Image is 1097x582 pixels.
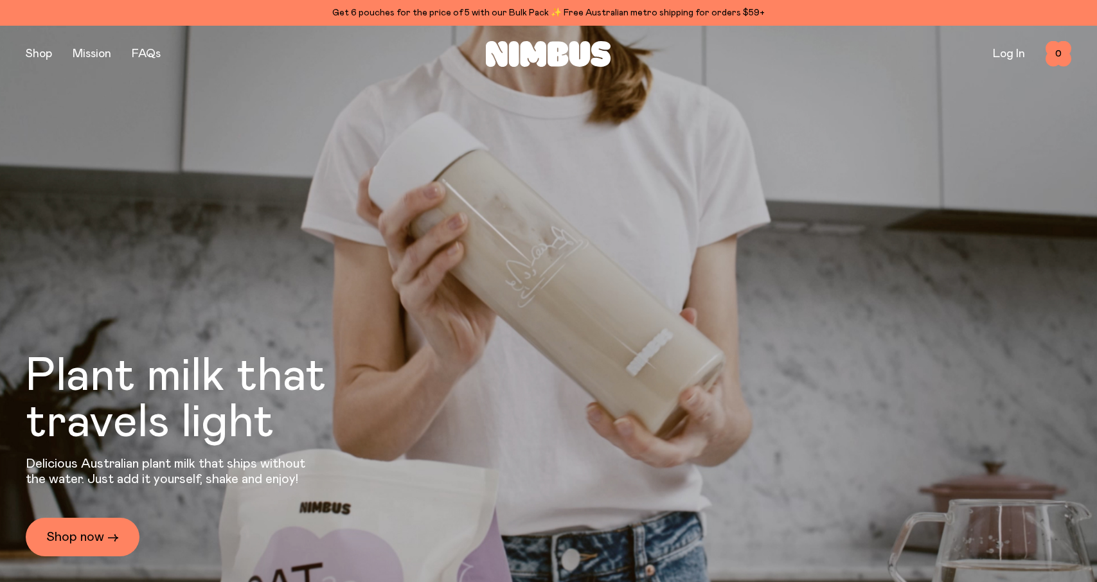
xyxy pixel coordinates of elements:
a: FAQs [132,48,161,60]
a: Log In [993,48,1025,60]
a: Shop now → [26,518,139,556]
h1: Plant milk that travels light [26,353,396,446]
p: Delicious Australian plant milk that ships without the water. Just add it yourself, shake and enjoy! [26,456,314,487]
a: Mission [73,48,111,60]
button: 0 [1046,41,1071,67]
div: Get 6 pouches for the price of 5 with our Bulk Pack ✨ Free Australian metro shipping for orders $59+ [26,5,1071,21]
